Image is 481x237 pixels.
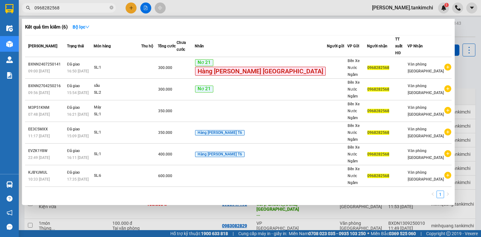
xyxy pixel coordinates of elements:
span: VP Nhận [407,44,423,48]
span: search [26,6,30,10]
span: Bến Xe Nước Ngầm [348,145,359,163]
span: 600.000 [158,174,172,178]
span: 300.000 [158,87,172,92]
span: question-circle [7,196,13,202]
div: SL: 1 [94,64,141,71]
input: Tìm tên, số ĐT hoặc mã đơn [34,4,108,11]
div: SL: 1 [94,151,141,158]
span: 400.000 [158,152,172,156]
img: warehouse-icon [6,41,13,47]
img: warehouse-icon [6,25,13,32]
span: Trạng thái [67,44,84,48]
img: warehouse-icon [6,56,13,63]
span: right [446,192,450,196]
span: Bến Xe Nước Ngầm [348,102,359,120]
div: SL: 1 [94,111,141,118]
span: Đã giao [67,105,80,110]
span: Đã giao [67,62,80,66]
span: plus-circle [444,129,451,135]
span: 09:00 [DATE] [28,69,50,73]
div: EE3C5MXX [28,126,65,133]
span: down [85,25,90,29]
span: Món hàng [94,44,111,48]
span: 0968282568 [367,152,389,156]
span: Nơ 21 [195,86,213,92]
span: [PERSON_NAME] [28,44,57,48]
img: warehouse-icon [6,181,13,188]
button: left [429,191,437,198]
span: 09:56 [DATE] [28,91,50,95]
span: Bến Xe Nước Ngầm [348,80,359,98]
span: 11:17 [DATE] [28,134,50,138]
span: 15:09 [DATE] [67,134,89,138]
span: TT xuất HĐ [395,37,402,55]
div: KJBYJMUL [28,169,65,176]
div: SL: 2 [94,89,141,96]
span: Đã giao [67,170,80,175]
span: 350.000 [158,130,172,135]
span: close-circle [110,5,113,11]
span: plus-circle [444,107,451,114]
span: Hàng [PERSON_NAME] [GEOGRAPHIC_DATA] [195,67,326,76]
button: right [444,191,452,198]
div: sầu [94,82,141,89]
span: plus-circle [444,172,451,179]
span: Đã giao [67,84,80,88]
span: 17:35 [DATE] [67,177,89,182]
span: Văn phòng [GEOGRAPHIC_DATA] [408,127,444,138]
span: plus-circle [444,150,451,157]
span: 16:50 [DATE] [67,69,89,73]
span: 15:54 [DATE] [67,91,89,95]
span: Nơ 21 [195,59,213,66]
span: 16:11 [DATE] [67,155,89,160]
span: VP Gửi [347,44,359,48]
span: 16:21 [DATE] [67,112,89,117]
span: Tổng cước [158,44,176,48]
div: M3P51KNM [28,104,65,111]
span: Đã giao [67,127,80,131]
span: 0968282568 [367,130,389,135]
div: SL: 6 [94,172,141,179]
span: notification [7,210,13,216]
div: BXNN2407250141 [28,61,65,68]
span: Bến Xe Nước Ngầm [348,167,359,185]
span: 0968282568 [367,174,389,178]
span: Chưa cước [177,40,186,52]
span: Văn phòng [GEOGRAPHIC_DATA] [408,105,444,117]
h3: Kết quả tìm kiếm ( 6 ) [25,24,68,30]
div: SL: 1 [94,129,141,136]
li: 1 [437,191,444,198]
li: Previous Page [429,191,437,198]
span: Văn phòng [GEOGRAPHIC_DATA] [408,62,444,73]
span: 07:48 [DATE] [28,112,50,117]
span: close-circle [110,6,113,9]
span: 0968282568 [367,109,389,113]
span: plus-circle [444,64,451,71]
div: EVZK1Y8W [28,148,65,154]
span: plus-circle [444,85,451,92]
span: Bến Xe Nước Ngầm [348,124,359,142]
span: 0968282568 [367,87,389,92]
div: BXNN2704250216 [28,83,65,89]
img: logo-vxr [5,4,13,13]
a: 1 [437,191,444,198]
span: 0968282568 [367,66,389,70]
span: Bến Xe Nước Ngầm [348,59,359,77]
span: Đã giao [67,149,80,153]
span: Văn phòng [GEOGRAPHIC_DATA] [408,84,444,95]
li: Next Page [444,191,452,198]
strong: Bộ lọc [73,24,90,29]
img: solution-icon [6,72,13,79]
span: message [7,224,13,230]
span: Hàng [PERSON_NAME] T6 [195,152,245,157]
span: Thu hộ [141,44,153,48]
span: 10:33 [DATE] [28,177,50,182]
span: Người nhận [367,44,387,48]
button: Bộ lọcdown [68,22,95,32]
span: Văn phòng [GEOGRAPHIC_DATA] [408,170,444,182]
span: 350.000 [158,109,172,113]
span: left [431,192,435,196]
span: Hàng [PERSON_NAME] T6 [195,130,245,136]
span: Nhãn [195,44,204,48]
span: 22:49 [DATE] [28,155,50,160]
